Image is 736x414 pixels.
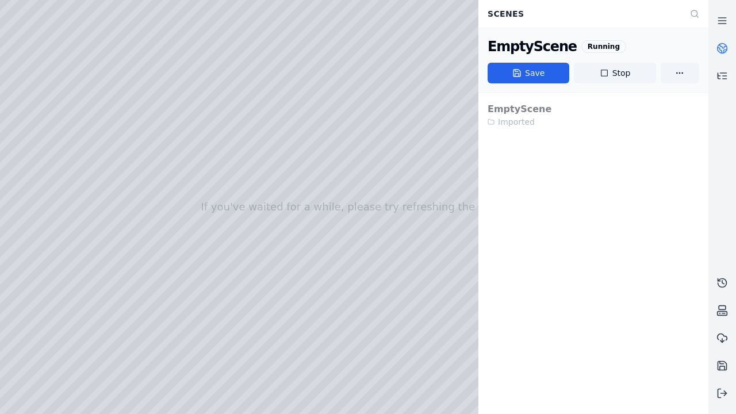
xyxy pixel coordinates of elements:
div: Stop or save the current scene before opening another one [478,93,708,137]
div: Running [581,40,626,53]
button: Save [488,63,569,83]
button: Stop [574,63,655,83]
div: Scenes [481,3,683,25]
div: EmptyScene [488,37,577,56]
